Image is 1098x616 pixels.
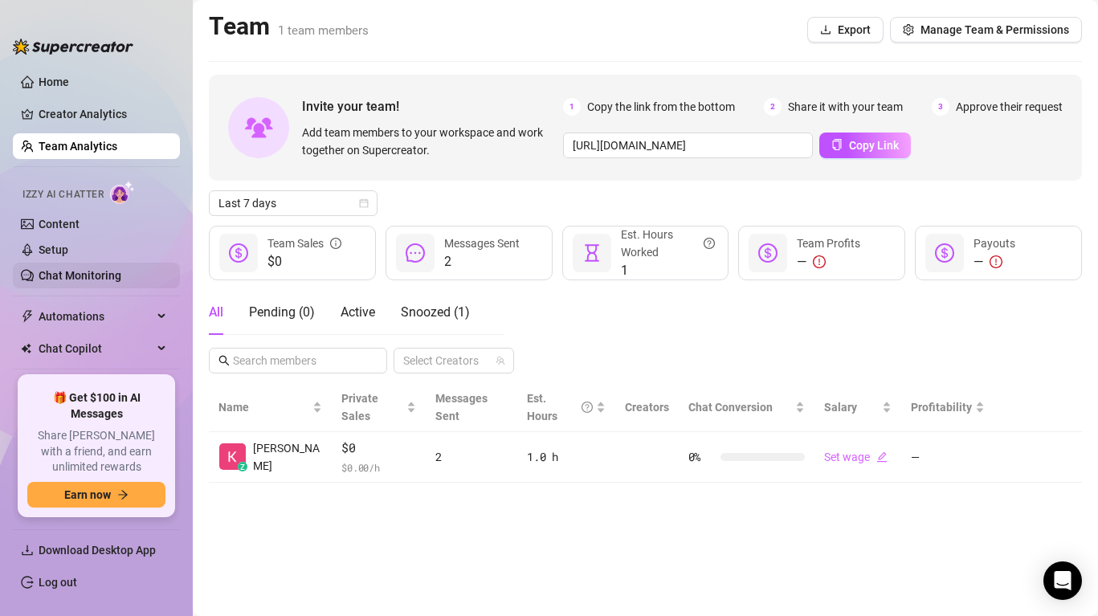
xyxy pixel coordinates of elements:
[824,401,857,414] span: Salary
[435,392,488,422] span: Messages Sent
[444,237,520,250] span: Messages Sent
[990,255,1002,268] span: exclamation-circle
[39,218,80,230] a: Content
[39,243,68,256] a: Setup
[797,237,860,250] span: Team Profits
[901,432,994,483] td: —
[39,304,153,329] span: Automations
[64,488,111,501] span: Earn now
[831,139,843,150] span: copy
[876,451,888,463] span: edit
[688,448,714,466] span: 0 %
[341,392,378,422] span: Private Sales
[21,343,31,354] img: Chat Copilot
[27,428,165,475] span: Share [PERSON_NAME] with a friend, and earn unlimited rewards
[527,448,605,466] div: 1.0 h
[218,191,368,215] span: Last 7 days
[563,98,581,116] span: 1
[27,390,165,422] span: 🎁 Get $100 in AI Messages
[302,124,557,159] span: Add team members to your workspace and work together on Supercreator.
[302,96,563,116] span: Invite your team!
[218,355,230,366] span: search
[39,75,69,88] a: Home
[209,383,332,432] th: Name
[39,544,156,557] span: Download Desktop App
[209,11,369,42] h2: Team
[39,140,117,153] a: Team Analytics
[341,439,415,458] span: $0
[249,303,315,322] div: Pending ( 0 )
[813,255,826,268] span: exclamation-circle
[911,401,972,414] span: Profitability
[621,261,716,280] span: 1
[27,482,165,508] button: Earn nowarrow-right
[39,269,121,282] a: Chat Monitoring
[267,252,341,271] span: $0
[401,304,470,320] span: Snoozed ( 1 )
[229,243,248,263] span: dollar-circle
[341,459,415,475] span: $ 0.00 /h
[406,243,425,263] span: message
[704,226,715,261] span: question-circle
[582,390,593,425] span: question-circle
[435,448,508,466] div: 2
[253,439,322,475] span: [PERSON_NAME]
[39,101,167,127] a: Creator Analytics
[209,303,223,322] div: All
[807,17,884,43] button: Export
[819,133,911,158] button: Copy Link
[238,462,247,471] div: z
[890,17,1082,43] button: Manage Team & Permissions
[974,252,1015,271] div: —
[935,243,954,263] span: dollar-circle
[22,187,104,202] span: Izzy AI Chatter
[824,451,888,463] a: Set wageedit
[932,98,949,116] span: 3
[267,235,341,252] div: Team Sales
[278,23,369,38] span: 1 team members
[788,98,903,116] span: Share it with your team
[797,252,860,271] div: —
[688,401,773,414] span: Chat Conversion
[330,235,341,252] span: info-circle
[615,383,679,432] th: Creators
[359,198,369,208] span: calendar
[764,98,782,116] span: 2
[820,24,831,35] span: download
[21,544,34,557] span: download
[219,443,246,470] img: Kailyn Baby
[39,336,153,361] span: Chat Copilot
[621,226,716,261] div: Est. Hours Worked
[849,139,899,152] span: Copy Link
[218,398,309,416] span: Name
[13,39,133,55] img: logo-BBDzfeDw.svg
[21,310,34,323] span: thunderbolt
[527,390,592,425] div: Est. Hours
[974,237,1015,250] span: Payouts
[110,181,135,204] img: AI Chatter
[956,98,1063,116] span: Approve their request
[117,489,129,500] span: arrow-right
[444,252,520,271] span: 2
[233,352,365,369] input: Search members
[582,243,602,263] span: hourglass
[838,23,871,36] span: Export
[920,23,1069,36] span: Manage Team & Permissions
[758,243,778,263] span: dollar-circle
[496,356,505,365] span: team
[903,24,914,35] span: setting
[587,98,735,116] span: Copy the link from the bottom
[341,304,375,320] span: Active
[39,576,77,589] a: Log out
[1043,561,1082,600] div: Open Intercom Messenger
